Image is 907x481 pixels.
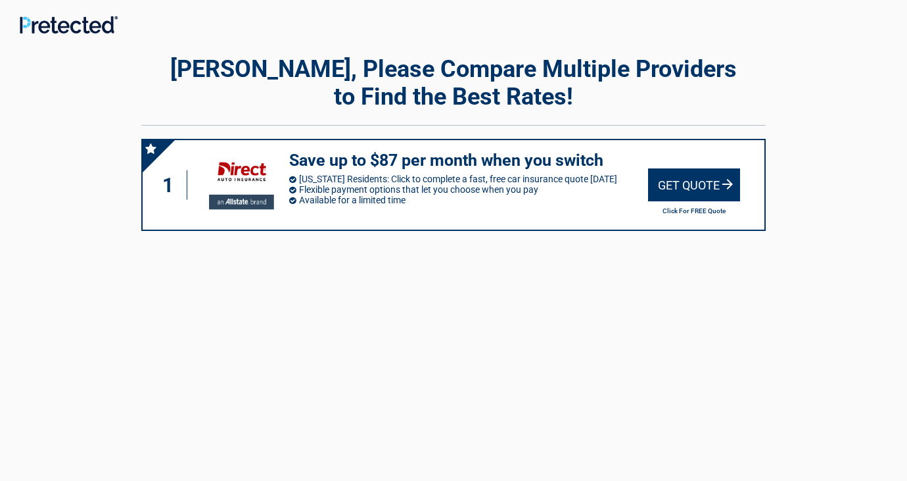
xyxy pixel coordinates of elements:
li: Available for a limited time [289,195,648,205]
li: [US_STATE] Residents: Click to complete a fast, free car insurance quote [DATE] [289,174,648,184]
li: Flexible payment options that let you choose when you pay [289,184,648,195]
div: Get Quote [648,168,740,201]
img: Main Logo [20,16,118,34]
img: directauto's logo [198,152,283,217]
div: 1 [156,170,187,200]
h2: Click For FREE Quote [648,207,740,215]
h2: [PERSON_NAME], Please Compare Multiple Providers to Find the Best Rates! [141,55,766,111]
h3: Save up to $87 per month when you switch [289,150,648,172]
